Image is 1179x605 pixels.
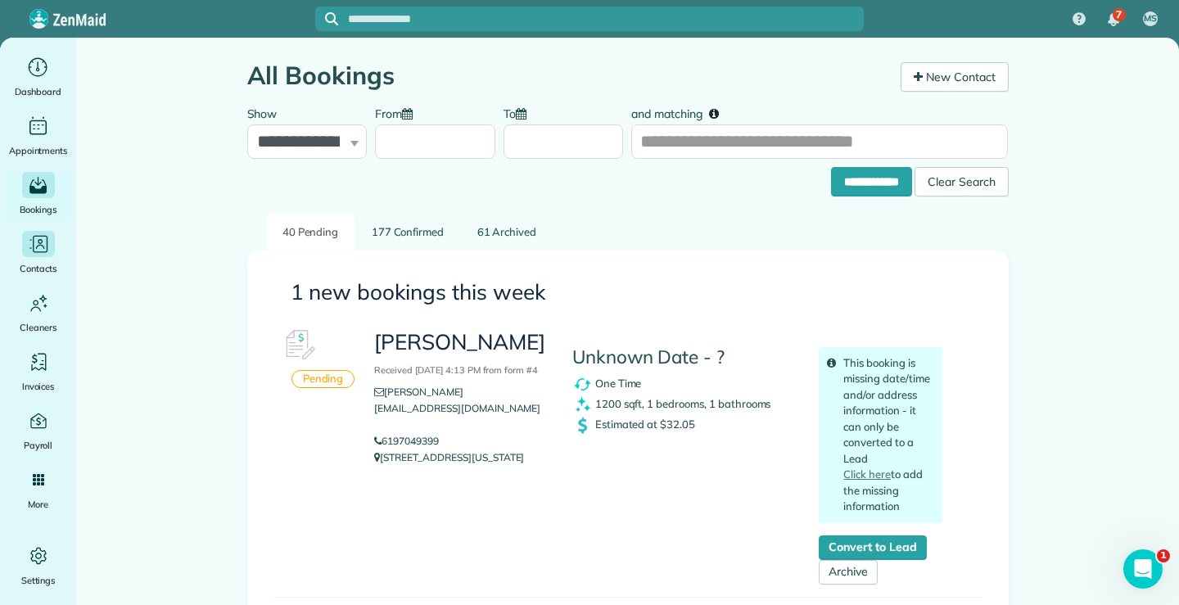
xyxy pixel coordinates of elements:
[20,260,56,277] span: Contacts
[374,435,439,447] a: 6197049399
[819,347,942,523] div: This booking is missing date/time and/or address information - it can only be converted to a Lead...
[374,364,538,376] small: Received [DATE] 4:13 PM from form #4
[595,417,695,430] span: Estimated at $32.05
[572,374,593,395] img: recurrence_symbol_icon-7cc721a9f4fb8f7b0289d3d97f09a2e367b638918f1a67e51b1e7d8abe5fb8d8.png
[915,169,1009,183] a: Clear Search
[572,415,593,436] img: dollar_symbol_icon-bd8a6898b2649ec353a9eba708ae97d8d7348bddd7d2aed9b7e4bf5abd9f4af5.png
[843,467,891,481] a: Click here
[1096,2,1131,38] div: 7 unread notifications
[9,142,68,159] span: Appointments
[631,97,730,128] label: and matching
[504,97,535,128] label: To
[7,172,70,218] a: Bookings
[1123,549,1163,589] iframe: Intercom live chat
[24,437,53,454] span: Payroll
[20,319,56,336] span: Cleaners
[461,213,552,251] a: 61 Archived
[1144,12,1157,25] span: MS
[375,97,421,128] label: From
[572,395,593,415] img: clean_symbol_icon-dd072f8366c07ea3eb8378bb991ecd12595f4b76d916a6f83395f9468ae6ecae.png
[21,572,56,589] span: Settings
[22,378,55,395] span: Invoices
[291,370,355,389] div: Pending
[901,62,1009,92] a: New Contact
[7,408,70,454] a: Payroll
[7,113,70,159] a: Appointments
[267,213,355,251] a: 40 Pending
[595,396,771,409] span: 1200 sqft, 1 bedrooms, 1 bathrooms
[315,12,338,25] button: Focus search
[28,496,48,512] span: More
[20,201,57,218] span: Bookings
[374,386,540,431] a: [PERSON_NAME][EMAIL_ADDRESS][DOMAIN_NAME]
[572,347,795,368] h4: Unknown Date - ?
[819,560,878,585] a: Archive
[1157,549,1170,562] span: 1
[356,213,460,251] a: 177 Confirmed
[7,54,70,100] a: Dashboard
[1116,8,1122,21] span: 7
[915,167,1009,196] div: Clear Search
[374,449,547,466] p: [STREET_ADDRESS][US_STATE]
[7,231,70,277] a: Contacts
[7,349,70,395] a: Invoices
[291,281,965,305] h3: 1 new bookings this week
[595,376,642,389] span: One Time
[7,290,70,336] a: Cleaners
[374,331,547,377] h3: [PERSON_NAME]
[819,535,926,560] a: Convert to Lead
[15,84,61,100] span: Dashboard
[247,62,888,89] h1: All Bookings
[7,543,70,589] a: Settings
[274,321,323,370] img: Booking #615272
[325,12,338,25] svg: Focus search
